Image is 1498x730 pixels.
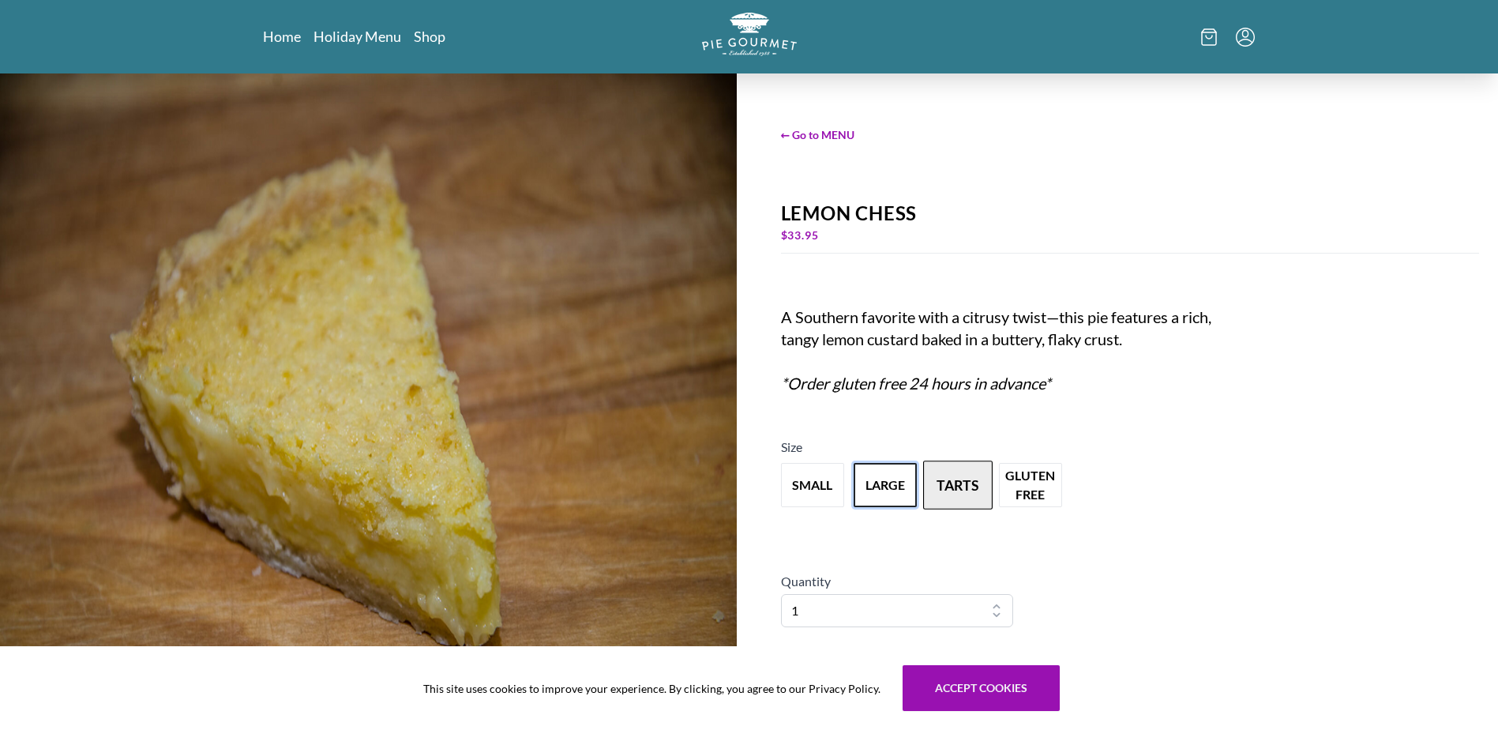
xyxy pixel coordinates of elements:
a: Holiday Menu [313,27,401,46]
a: Logo [702,13,797,61]
select: Quantity [781,594,1014,627]
button: Variant Swatch [854,463,917,507]
em: *Order gluten free 24 hours in advance* [781,374,1051,393]
button: Menu [1236,28,1255,47]
button: Variant Swatch [999,463,1062,507]
button: Accept cookies [903,665,1060,711]
span: This site uses cookies to improve your experience. By clicking, you agree to our Privacy Policy. [423,680,880,697]
button: Variant Swatch [781,463,844,507]
span: Size [781,439,802,454]
a: Shop [414,27,445,46]
div: $ 33.95 [781,224,1480,246]
span: Quantity [781,574,831,589]
button: Variant Swatch [923,461,993,510]
span: ← Go to MENU [781,126,1480,143]
div: Lemon Chess [781,202,1480,224]
img: logo [702,13,797,56]
div: A Southern favorite with a citrusy twist—this pie features a rich, tangy lemon custard baked in a... [781,306,1236,394]
a: Home [263,27,301,46]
